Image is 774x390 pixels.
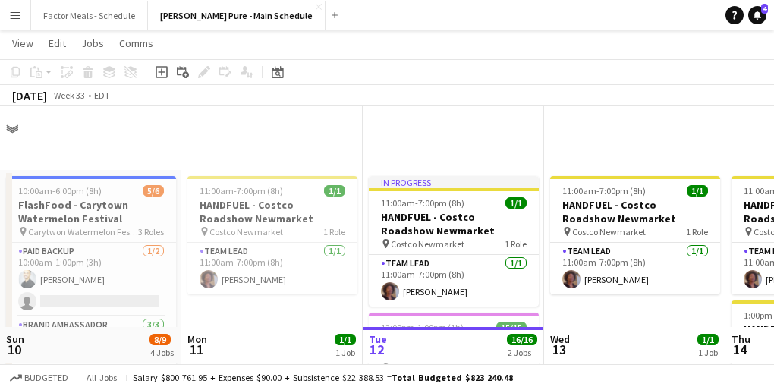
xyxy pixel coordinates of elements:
[381,322,464,333] span: 12:00pm-1:00pm (1h)
[391,238,464,250] span: Costco Newmarket
[209,226,283,237] span: Costco Newmarket
[150,347,174,358] div: 4 Jobs
[687,185,708,197] span: 1/1
[335,334,356,345] span: 1/1
[50,90,88,101] span: Week 33
[4,341,24,358] span: 10
[369,210,539,237] h3: HANDFUEL - Costco Roadshow Newmarket
[761,4,768,14] span: 4
[369,176,539,188] div: In progress
[119,36,153,50] span: Comms
[729,341,750,358] span: 14
[323,226,345,237] span: 1 Role
[28,226,138,237] span: Carytwon Watermelon Festival
[550,332,570,346] span: Wed
[138,226,164,237] span: 3 Roles
[42,33,72,53] a: Edit
[113,33,159,53] a: Comms
[149,334,171,345] span: 8/9
[148,1,326,30] button: [PERSON_NAME] Pure - Main Schedule
[187,176,357,294] app-job-card: 11:00am-7:00pm (8h)1/1HANDFUEL - Costco Roadshow Newmarket Costco Newmarket1 RoleTeam Lead1/111:0...
[133,372,513,383] div: Salary $800 761.95 + Expenses $90.00 + Subsistence $22 388.53 =
[369,255,539,307] app-card-role: Team Lead1/111:00am-7:00pm (8h)[PERSON_NAME]
[381,197,464,209] span: 11:00am-7:00pm (8h)
[6,243,176,316] app-card-role: Paid Backup1/210:00am-1:00pm (3h)[PERSON_NAME]
[505,238,527,250] span: 1 Role
[200,185,283,197] span: 11:00am-7:00pm (8h)
[550,198,720,225] h3: HANDFUEL - Costco Roadshow Newmarket
[81,36,104,50] span: Jobs
[24,373,68,383] span: Budgeted
[18,185,102,197] span: 10:00am-6:00pm (8h)
[31,1,148,30] button: Factor Meals - Schedule
[6,198,176,225] h3: FlashFood - Carytown Watermelon Festival
[748,6,766,24] a: 4
[572,226,646,237] span: Costco Newmarket
[496,322,527,333] span: 15/15
[505,197,527,209] span: 1/1
[548,341,570,358] span: 13
[698,347,718,358] div: 1 Job
[12,36,33,50] span: View
[686,226,708,237] span: 1 Role
[508,347,536,358] div: 2 Jobs
[49,36,66,50] span: Edit
[187,332,207,346] span: Mon
[187,243,357,294] app-card-role: Team Lead1/111:00am-7:00pm (8h)[PERSON_NAME]
[367,341,387,358] span: 12
[8,370,71,386] button: Budgeted
[187,198,357,225] h3: HANDFUEL - Costco Roadshow Newmarket
[369,332,387,346] span: Tue
[75,33,110,53] a: Jobs
[732,332,750,346] span: Thu
[562,185,646,197] span: 11:00am-7:00pm (8h)
[83,372,120,383] span: All jobs
[6,332,24,346] span: Sun
[12,88,47,103] div: [DATE]
[392,372,513,383] span: Total Budgeted $823 240.48
[369,176,539,307] app-job-card: In progress11:00am-7:00pm (8h)1/1HANDFUEL - Costco Roadshow Newmarket Costco Newmarket1 RoleTeam ...
[697,334,719,345] span: 1/1
[6,33,39,53] a: View
[507,334,537,345] span: 16/16
[143,185,164,197] span: 5/6
[335,347,355,358] div: 1 Job
[324,185,345,197] span: 1/1
[550,176,720,294] app-job-card: 11:00am-7:00pm (8h)1/1HANDFUEL - Costco Roadshow Newmarket Costco Newmarket1 RoleTeam Lead1/111:0...
[94,90,110,101] div: EDT
[185,341,207,358] span: 11
[550,243,720,294] app-card-role: Team Lead1/111:00am-7:00pm (8h)[PERSON_NAME]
